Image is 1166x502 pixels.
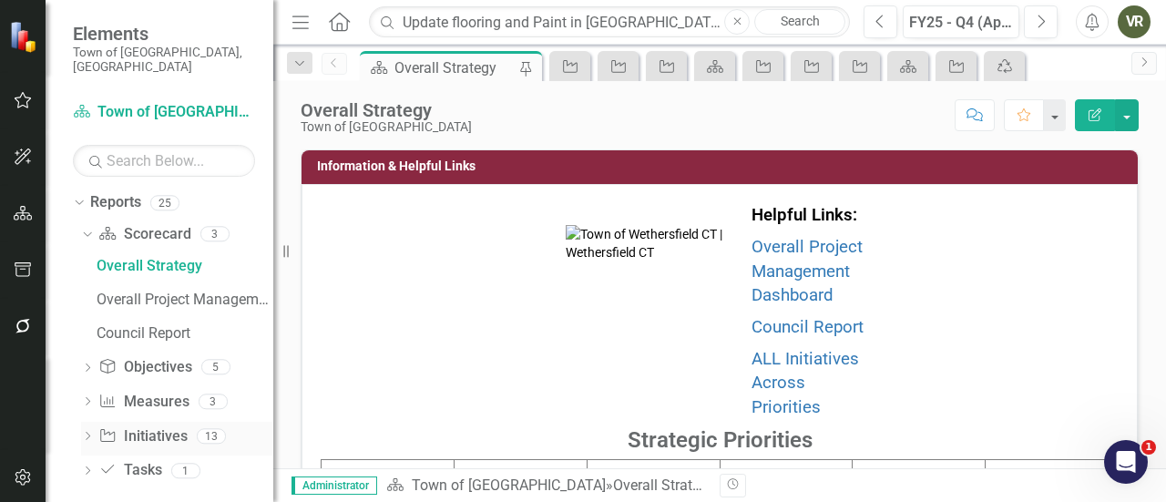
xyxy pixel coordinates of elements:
a: Overall Strategy [92,251,273,281]
a: Reports [90,192,141,213]
a: Overall Project Management Dashboard [92,285,273,314]
a: Measures [98,392,189,413]
div: Overall Strategy [301,100,472,120]
span: Elements [73,23,255,45]
img: Town of Wethersfield CT | Wethersfield CT [566,225,740,399]
a: Town of [GEOGRAPHIC_DATA] [412,476,606,494]
input: Search Below... [73,145,255,177]
a: Tasks [98,460,161,481]
div: 3 [199,394,228,409]
div: Overall Strategy [97,258,273,274]
div: 3 [200,227,230,242]
a: Initiatives [98,426,187,447]
iframe: Intercom live chat [1104,440,1148,484]
div: Overall Strategy [613,476,715,494]
a: Town of [GEOGRAPHIC_DATA] [73,102,255,123]
div: 13 [197,428,226,444]
div: Council Report [97,325,273,342]
div: » [386,476,706,497]
div: 1 [171,463,200,478]
button: FY25 - Q4 (Apr - Jun) [903,5,1019,38]
span: 1 [1141,440,1156,455]
img: ClearPoint Strategy [9,20,41,52]
div: 5 [201,360,230,375]
div: Overall Project Management Dashboard [97,292,273,308]
a: Council Report [752,317,864,337]
small: Town of [GEOGRAPHIC_DATA], [GEOGRAPHIC_DATA] [73,45,255,75]
div: Overall Strategy [394,56,515,79]
span: Administrator [291,476,377,495]
div: FY25 - Q4 (Apr - Jun) [909,12,1013,34]
strong: Strategic Priorities [628,427,813,453]
a: ALL Initiatives Across Priorities [752,349,859,417]
a: Search [754,9,845,35]
div: Town of [GEOGRAPHIC_DATA] [301,120,472,134]
h3: Information & Helpful Links [317,159,1129,173]
div: 25 [150,195,179,210]
button: VR [1118,5,1151,38]
input: Search ClearPoint... [369,6,850,38]
a: Objectives [98,357,191,378]
strong: Helpful Links: [752,205,857,225]
a: Overall Project Management Dashboard [752,237,863,305]
a: Council Report [92,319,273,348]
a: Scorecard [98,224,190,245]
